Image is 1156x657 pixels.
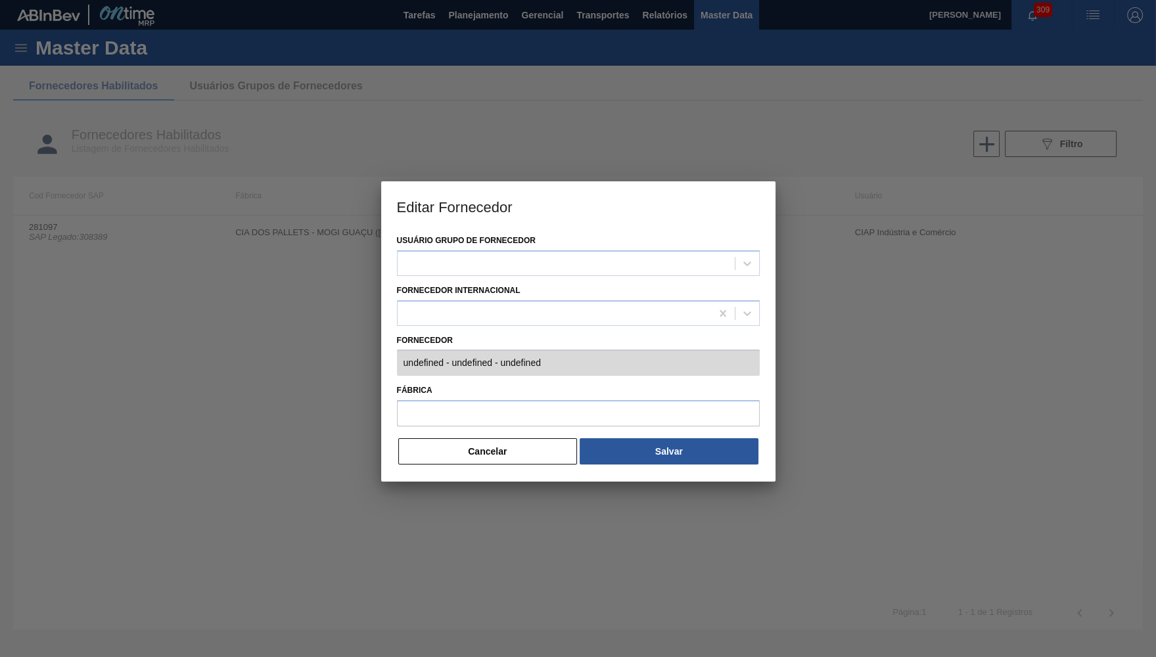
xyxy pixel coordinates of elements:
[381,181,775,231] h3: Editar Fornecedor
[580,438,758,464] button: Salvar
[397,331,760,350] label: Fornecedor
[397,381,760,400] label: Fábrica
[397,286,520,295] label: Fornecedor Internacional
[397,236,536,245] label: Usuário Grupo de Fornecedor
[398,438,578,464] button: Cancelar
